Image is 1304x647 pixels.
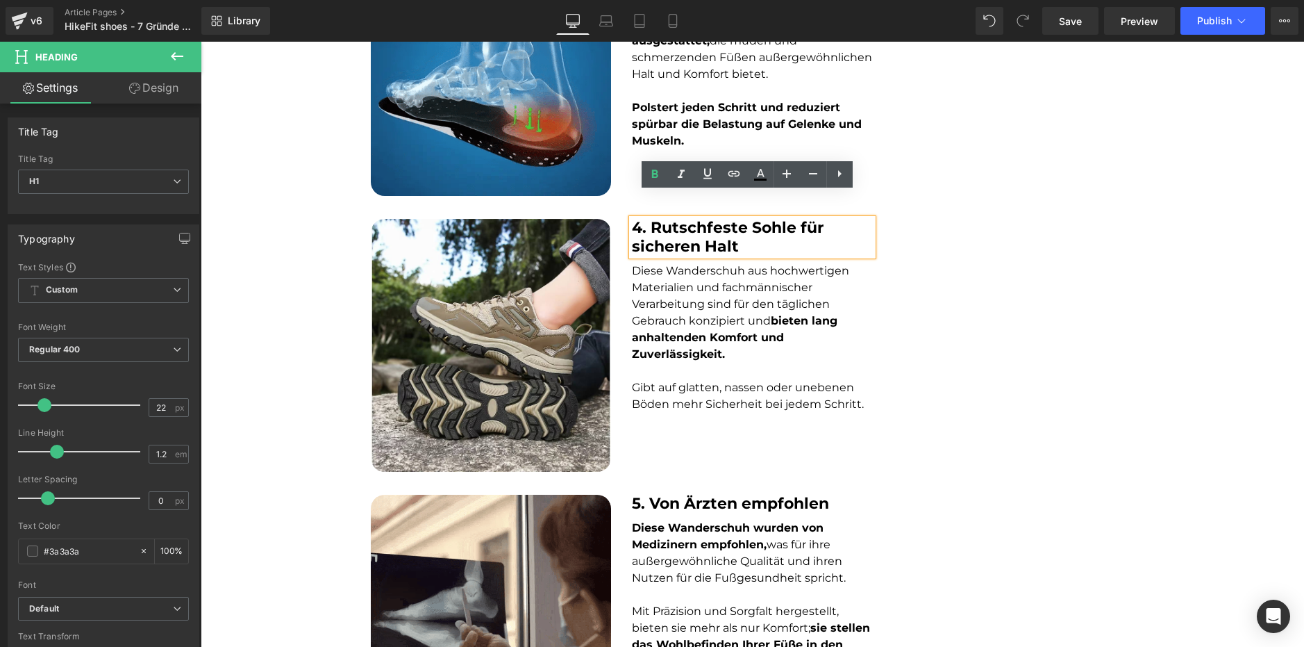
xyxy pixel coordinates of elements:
[1180,7,1265,35] button: Publish
[431,339,663,369] font: Gibt auf glatten, nassen oder unebenen Böden mehr Sicherheit bei jedem Schritt.
[431,480,645,543] font: was für ihre außergewöhnliche Qualität und ihren Nutzen für die Fußgesundheit spricht.
[18,521,189,531] div: Text Color
[18,261,189,272] div: Text Styles
[18,428,189,438] div: Line Height
[431,272,637,319] strong: bieten lang anhaltenden Komfort und Zuverlässigkeit.
[590,7,623,35] a: Laptop
[1059,14,1082,28] span: Save
[18,118,59,138] div: Title Tag
[431,222,649,319] span: Diese Wanderschuh aus hochwertigen Materialien und fachmännischer Verarbeitung sind für den tägli...
[18,475,189,484] div: Letter Spacing
[29,603,59,615] i: Default
[18,225,75,245] div: Typography
[29,344,81,354] b: Regular 400
[6,7,53,35] a: v6
[656,7,689,35] a: Mobile
[29,176,39,186] b: H1
[35,51,78,63] span: Heading
[44,543,133,559] input: Color
[18,322,189,332] div: Font Weight
[1271,7,1298,35] button: More
[556,7,590,35] a: Desktop
[228,15,260,27] span: Library
[155,539,188,564] div: %
[65,21,195,32] span: HikeFit shoes - 7 Gründe Adv
[65,7,221,18] a: Article Pages
[46,284,78,296] b: Custom
[431,177,623,213] strong: 4. Rutschfeste Sohle für sicheren Halt
[18,580,189,590] div: Font
[1197,15,1232,26] span: Publish
[623,7,656,35] a: Tablet
[175,450,187,459] span: em
[18,382,189,391] div: Font Size
[103,72,204,104] a: Design
[431,452,628,471] strong: 5. Von Ärzten empfohlen
[431,580,669,626] strong: sie stellen das Wohlbefinden Ihrer Füße in den Vordergrund
[18,154,189,164] div: Title Tag
[431,480,623,509] strong: Diese Wanderschuh wurden von Medizinern empfohlen,
[1104,7,1175,35] a: Preview
[18,632,189,641] div: Text Transform
[1009,7,1037,35] button: Redo
[201,7,270,35] a: New Library
[431,59,661,106] strong: Polstert jeden Schritt und reduziert spürbar die Belastung auf Gelenke und Muskeln.
[175,496,187,505] span: px
[28,12,45,30] div: v6
[1121,14,1158,28] span: Preview
[1257,600,1290,633] div: Open Intercom Messenger
[976,7,1003,35] button: Undo
[175,403,187,412] span: px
